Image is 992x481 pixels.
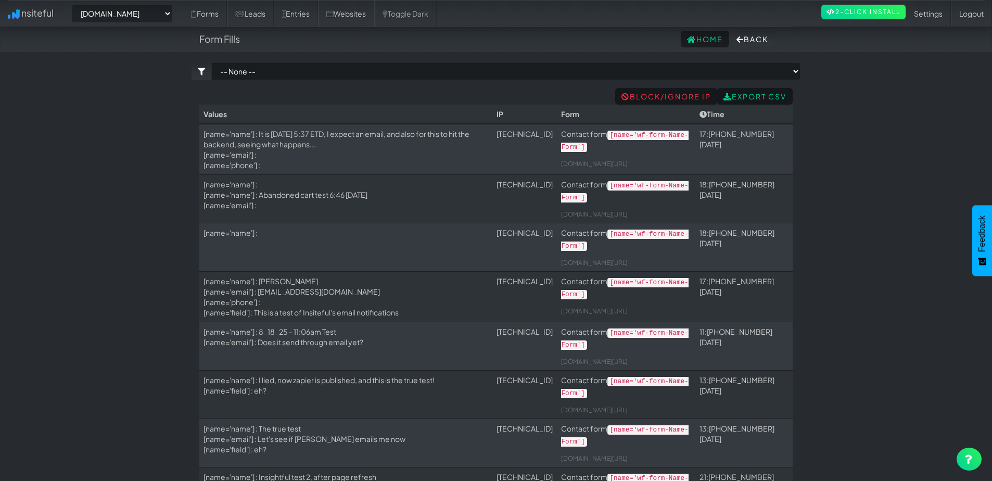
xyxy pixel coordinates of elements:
[561,259,628,267] a: [DOMAIN_NAME][URL]
[561,326,691,350] p: Contact form
[561,425,688,447] code: [name='wf-form-Name-Form']
[497,228,553,237] a: [TECHNICAL_ID]
[561,129,691,153] p: Contact form
[906,1,951,27] a: Settings
[977,216,987,252] span: Feedback
[199,370,492,419] td: [name='name'] : I lied, now zapier is published, and this is the true test! [name='field'] : eh?
[561,328,688,350] code: [name='wf-form-Name-Form']
[492,105,557,124] th: IP
[561,210,628,218] a: [DOMAIN_NAME][URL]
[374,1,437,27] a: Toggle Dark
[497,375,553,385] a: [TECHNICAL_ID]
[199,124,492,175] td: [name='name'] : It is [DATE] 5:37 ETD, I expect an email, and also for this to hit the backend, s...
[717,88,793,105] a: Export CSV
[561,423,691,447] p: Contact form
[972,205,992,276] button: Feedback - Show survey
[497,276,553,286] a: [TECHNICAL_ID]
[695,370,793,419] td: 13:[PHONE_NUMBER][DATE]
[199,175,492,223] td: [name='name'] : [name='name'] : Abandoned cart test 6:46 [DATE] [name='email'] :
[730,31,774,47] button: Back
[561,230,688,251] code: [name='wf-form-Name-Form']
[561,375,691,399] p: Contact form
[8,9,19,19] img: icon.png
[615,88,717,105] a: Block/Ignore IP
[227,1,274,27] a: Leads
[561,160,628,168] a: [DOMAIN_NAME][URL]
[199,105,492,124] th: Values
[274,1,318,27] a: Entries
[695,271,793,322] td: 17:[PHONE_NUMBER][DATE]
[199,322,492,370] td: [name='name'] : 8_18_25 - 11:06am Test [name='email'] : Does it send through email yet?
[695,105,793,124] th: Time
[821,5,906,19] a: 2-Click Install
[561,406,628,414] a: [DOMAIN_NAME][URL]
[497,180,553,189] a: [TECHNICAL_ID]
[561,358,628,365] a: [DOMAIN_NAME][URL]
[557,105,695,124] th: Form
[561,454,628,462] a: [DOMAIN_NAME][URL]
[497,129,553,138] a: [TECHNICAL_ID]
[561,307,628,315] a: [DOMAIN_NAME][URL]
[951,1,992,27] a: Logout
[695,124,793,175] td: 17:[PHONE_NUMBER][DATE]
[561,181,688,202] code: [name='wf-form-Name-Form']
[695,419,793,467] td: 13:[PHONE_NUMBER][DATE]
[561,227,691,251] p: Contact form
[561,278,688,299] code: [name='wf-form-Name-Form']
[695,175,793,223] td: 18:[PHONE_NUMBER][DATE]
[199,34,240,44] h4: Form Fills
[561,276,691,300] p: Contact form
[561,377,688,398] code: [name='wf-form-Name-Form']
[695,223,793,271] td: 18:[PHONE_NUMBER][DATE]
[561,179,691,203] p: Contact form
[199,223,492,271] td: [name='name'] :
[199,419,492,467] td: [name='name'] : The true test [name='email'] : Let's see if [PERSON_NAME] emails me now [name='fi...
[561,131,688,152] code: [name='wf-form-Name-Form']
[183,1,227,27] a: Forms
[497,327,553,336] a: [TECHNICAL_ID]
[318,1,374,27] a: Websites
[695,322,793,370] td: 11:[PHONE_NUMBER][DATE]
[497,424,553,433] a: [TECHNICAL_ID]
[681,31,729,47] a: Home
[199,271,492,322] td: [name='name'] : [PERSON_NAME] [name='email'] : [EMAIL_ADDRESS][DOMAIN_NAME] [name='phone'] : [nam...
